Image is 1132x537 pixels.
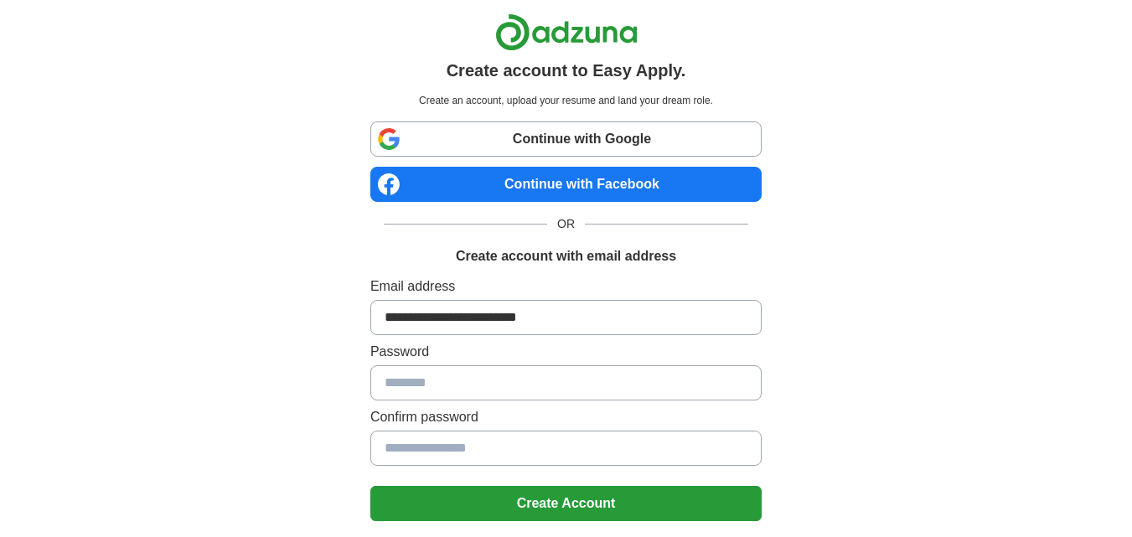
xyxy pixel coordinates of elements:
span: OR [547,215,585,233]
h1: Create account with email address [456,246,676,266]
a: Continue with Google [370,121,762,157]
label: Confirm password [370,407,762,427]
label: Email address [370,276,762,297]
img: Adzuna logo [495,13,638,51]
label: Password [370,342,762,362]
button: Create Account [370,486,762,521]
h1: Create account to Easy Apply. [447,58,686,83]
p: Create an account, upload your resume and land your dream role. [374,93,758,108]
a: Continue with Facebook [370,167,762,202]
